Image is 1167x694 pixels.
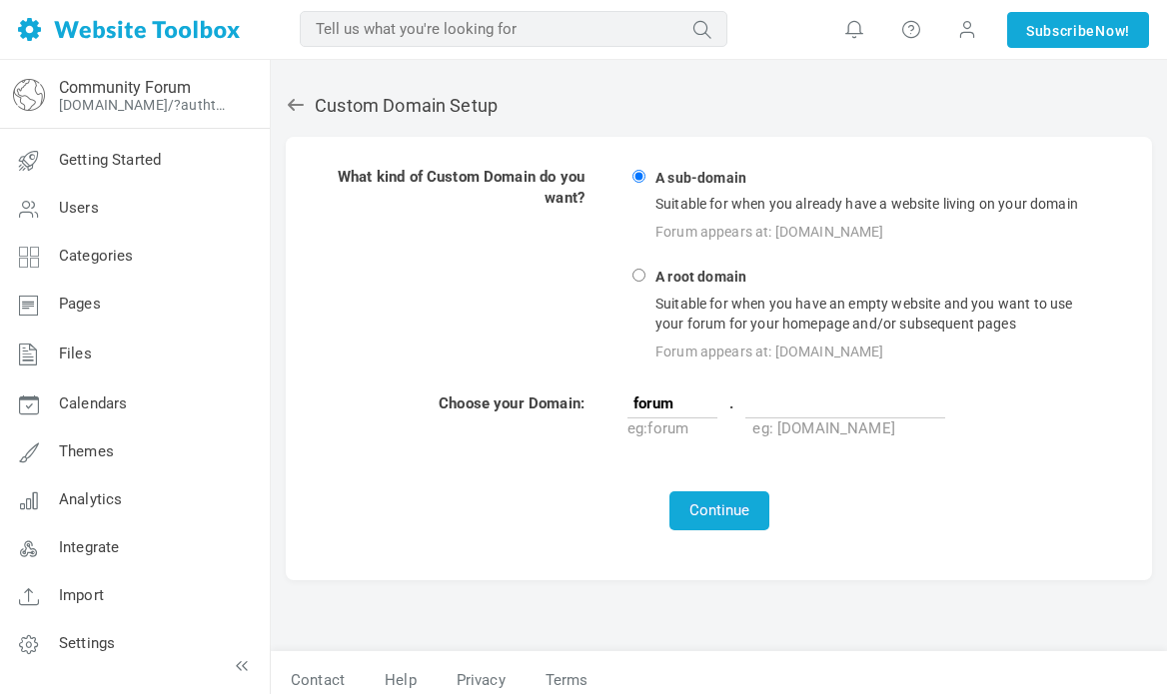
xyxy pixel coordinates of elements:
span: Categories [59,247,134,265]
button: Continue [669,491,769,530]
span: Users [59,199,99,217]
input: Tell us what you're looking for [300,11,727,47]
div: Forum appears at: [DOMAIN_NAME] [652,219,1102,245]
img: globe-icon.png [13,79,45,111]
span: Getting Started [59,151,161,169]
span: Import [59,586,104,604]
div: Forum appears at: [DOMAIN_NAME] [652,339,1102,364]
span: Settings [59,634,115,652]
a: SubscribeNow! [1007,12,1149,48]
span: . [721,393,741,414]
div: Suitable for when you have an empty website and you want to use your forum for your homepage and/... [652,289,1102,339]
td: What kind of Custom Domain do you want? [335,166,624,365]
a: [DOMAIN_NAME]/?authtoken=72d1014879d7b6c3819f50ce31ea03c9&rememberMe=1 [59,97,233,113]
span: Themes [59,442,114,460]
span: Analytics [59,490,122,508]
strong: A root domain [652,269,749,288]
span: Calendars [59,394,127,412]
h2: Custom Domain Setup [286,95,1152,117]
span: eg: [627,419,688,437]
a: Community Forum [59,78,191,97]
span: forum [647,419,688,437]
span: Now! [1095,20,1130,42]
span: Files [59,345,92,362]
span: Integrate [59,538,119,556]
span: Pages [59,295,101,313]
td: Choose your Domain: [335,392,624,440]
strong: A sub-domain [652,170,749,189]
div: Suitable for when you already have a website living on your domain [652,189,1102,219]
span: eg: [DOMAIN_NAME] [752,419,895,437]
